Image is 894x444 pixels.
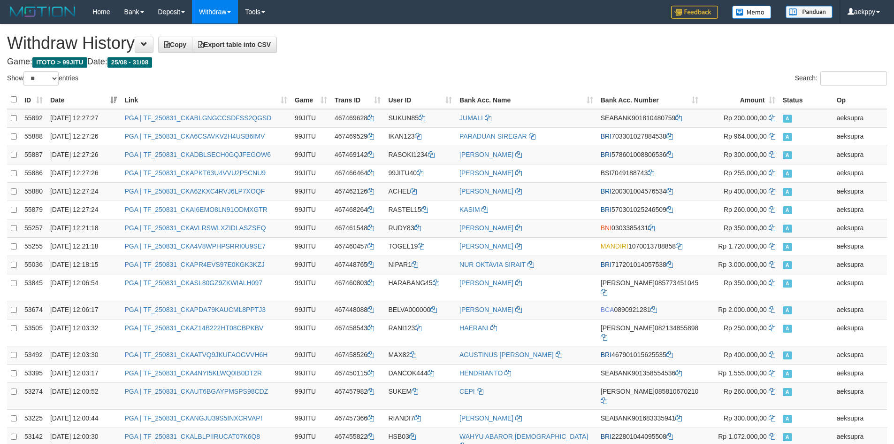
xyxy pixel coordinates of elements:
a: HENDRIANTO [459,369,503,377]
span: Approved - Marked by aeksupra [783,325,792,333]
th: User ID: activate to sort column ascending [384,91,456,109]
span: Rp 400.000,00 [724,187,767,195]
td: SUKUN85 [384,109,456,128]
td: 55255 [21,237,46,256]
input: Search: [820,71,887,86]
td: aeksupra [833,182,887,201]
td: 467468264 [331,201,384,219]
td: RIANDI7 [384,409,456,428]
th: Bank Acc. Number: activate to sort column ascending [597,91,703,109]
td: 99JITU [291,409,331,428]
td: [DATE] 12:03:30 [46,346,121,364]
a: WAHYU ABAROR [DEMOGRAPHIC_DATA] [459,433,588,440]
span: Rp 250.000,00 [724,324,767,332]
td: RUDY83 [384,219,456,237]
td: aeksupra [833,201,887,219]
a: Export table into CSV [192,37,277,53]
td: 55886 [21,164,46,182]
td: [DATE] 12:27:26 [46,164,121,182]
a: [PERSON_NAME] [459,151,513,158]
span: BRI [601,433,611,440]
td: aeksupra [833,219,887,237]
span: Approved - Marked by aeksupra [783,115,792,123]
span: MANDIRI [601,242,628,250]
td: aeksupra [833,409,887,428]
td: 578601008806536 [597,146,703,164]
td: SUKEM [384,382,456,409]
td: 55257 [21,219,46,237]
td: DANCOK444 [384,364,456,382]
td: 467457982 [331,382,384,409]
span: Approved - Marked by aeksupra [783,243,792,251]
a: [PERSON_NAME] [459,187,513,195]
a: KASIM [459,206,480,213]
span: Approved - Marked by aeksupra [783,170,792,178]
td: aeksupra [833,164,887,182]
td: 1070013788858 [597,237,703,256]
span: Rp 200.000,00 [724,114,767,122]
a: [PERSON_NAME] [459,224,513,232]
span: Rp 1.720.000,00 [718,242,767,250]
td: 55887 [21,146,46,164]
td: aeksupra [833,237,887,256]
td: [DATE] 12:06:17 [46,301,121,319]
a: [PERSON_NAME] [459,306,513,313]
a: [PERSON_NAME] [459,169,513,177]
td: [DATE] 12:27:24 [46,201,121,219]
td: [DATE] 12:21:18 [46,219,121,237]
td: 99JITU [291,346,331,364]
td: aeksupra [833,319,887,346]
select: Showentries [23,71,59,86]
td: aeksupra [833,256,887,274]
td: 53505 [21,319,46,346]
td: 467461548 [331,219,384,237]
span: SEABANK [601,369,632,377]
td: 53674 [21,301,46,319]
span: Rp 350.000,00 [724,279,767,287]
a: Copy [158,37,192,53]
td: 467469628 [331,109,384,128]
td: [DATE] 12:00:52 [46,382,121,409]
td: 200301004576534 [597,182,703,201]
a: PGA | TF_250831_CKAPKT63U4VVU2P5CNU9 [124,169,266,177]
th: Link: activate to sort column ascending [121,91,291,109]
td: 467457366 [331,409,384,428]
h4: Game: Date: [7,57,887,67]
span: BNI [601,224,611,232]
a: PGA | TF_250831_CKAVLRSWLXZIDLASZSEQ [124,224,266,232]
a: CEPI [459,388,475,395]
th: Date: activate to sort column ascending [46,91,121,109]
span: Rp 260.000,00 [724,388,767,395]
span: Approved - Marked by aeksupra [783,280,792,288]
span: [PERSON_NAME] [601,324,655,332]
span: BSI [601,169,611,177]
td: 7049188743 [597,164,703,182]
span: Approved - Marked by aeksupra [783,188,792,196]
td: 082134855898 [597,319,703,346]
td: aeksupra [833,364,887,382]
td: 467462126 [331,182,384,201]
td: 570301025246509 [597,201,703,219]
a: PARADUAN SIREGAR [459,132,527,140]
a: PGA | TF_250831_CKAI6EMO8LN91ODMXGTR [124,206,267,213]
span: Export table into CSV [198,41,271,48]
span: Rp 300.000,00 [724,414,767,422]
td: MAX82 [384,346,456,364]
td: 703301027884538 [597,127,703,146]
td: NIPAR1 [384,256,456,274]
td: 467448088 [331,301,384,319]
td: aeksupra [833,127,887,146]
td: 467466464 [331,164,384,182]
td: 99JITU [291,219,331,237]
td: aeksupra [833,382,887,409]
th: Amount: activate to sort column ascending [702,91,779,109]
td: [DATE] 12:27:26 [46,127,121,146]
th: Bank Acc. Name: activate to sort column ascending [456,91,597,109]
td: 55879 [21,201,46,219]
td: 467450115 [331,364,384,382]
td: 55888 [21,127,46,146]
td: HARABANG45 [384,274,456,301]
td: BELVA000000 [384,301,456,319]
td: 467460803 [331,274,384,301]
a: PGA | TF_250831_CKAUT6BGAYPMSPS98CDZ [124,388,268,395]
